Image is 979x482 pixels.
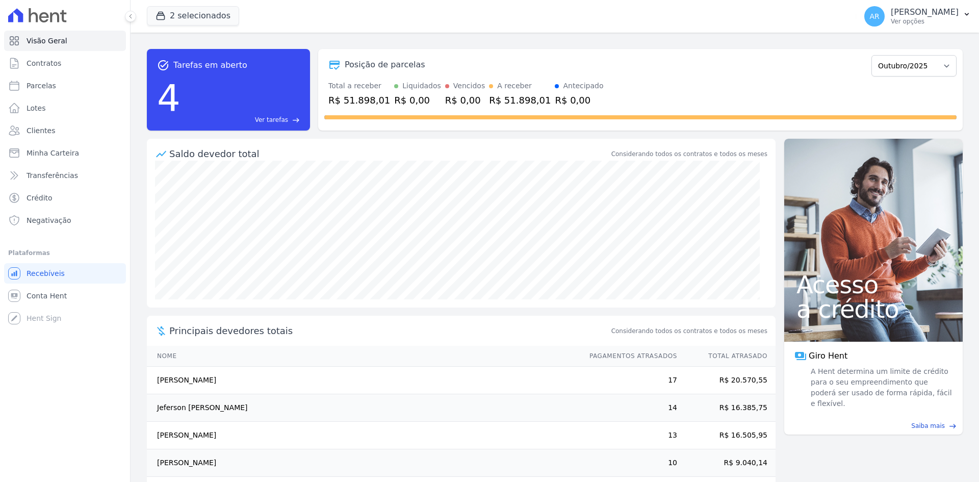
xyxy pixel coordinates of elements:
td: R$ 9.040,14 [678,449,776,477]
span: Parcelas [27,81,56,91]
span: Conta Hent [27,291,67,301]
p: [PERSON_NAME] [891,7,959,17]
td: 14 [580,394,678,422]
button: AR [PERSON_NAME] Ver opções [856,2,979,31]
span: Tarefas em aberto [173,59,247,71]
a: Recebíveis [4,263,126,284]
a: Visão Geral [4,31,126,51]
div: R$ 0,00 [445,93,485,107]
a: Clientes [4,120,126,141]
span: Recebíveis [27,268,65,278]
span: Lotes [27,103,46,113]
div: Liquidados [402,81,441,91]
a: Parcelas [4,75,126,96]
a: Ver tarefas east [185,115,300,124]
a: Crédito [4,188,126,208]
span: task_alt [157,59,169,71]
div: A receber [497,81,532,91]
td: R$ 16.505,95 [678,422,776,449]
div: Plataformas [8,247,122,259]
span: Crédito [27,193,53,203]
span: Contratos [27,58,61,68]
div: R$ 51.898,01 [489,93,551,107]
span: Minha Carteira [27,148,79,158]
td: R$ 16.385,75 [678,394,776,422]
div: Vencidos [453,81,485,91]
td: [PERSON_NAME] [147,449,580,477]
span: Clientes [27,125,55,136]
a: Lotes [4,98,126,118]
td: [PERSON_NAME] [147,422,580,449]
div: Considerando todos os contratos e todos os meses [611,149,767,159]
span: Giro Hent [809,350,847,362]
span: Considerando todos os contratos e todos os meses [611,326,767,336]
div: Posição de parcelas [345,59,425,71]
a: Saiba mais east [790,421,957,430]
a: Transferências [4,165,126,186]
td: 10 [580,449,678,477]
div: R$ 51.898,01 [328,93,390,107]
span: Negativação [27,215,71,225]
td: [PERSON_NAME] [147,367,580,394]
div: R$ 0,00 [555,93,603,107]
span: Transferências [27,170,78,181]
span: east [949,422,957,430]
span: Principais devedores totais [169,324,609,338]
th: Nome [147,346,580,367]
div: 4 [157,71,181,124]
span: A Hent determina um limite de crédito para o seu empreendimento que poderá ser usado de forma ráp... [809,366,952,409]
div: Total a receber [328,81,390,91]
button: 2 selecionados [147,6,239,26]
div: R$ 0,00 [394,93,441,107]
span: a crédito [796,297,950,321]
span: east [292,116,300,124]
td: 17 [580,367,678,394]
a: Contratos [4,53,126,73]
td: R$ 20.570,55 [678,367,776,394]
span: Visão Geral [27,36,67,46]
span: Acesso [796,272,950,297]
p: Ver opções [891,17,959,26]
div: Antecipado [563,81,603,91]
span: AR [869,13,879,20]
span: Saiba mais [911,421,945,430]
th: Total Atrasado [678,346,776,367]
td: Jeferson [PERSON_NAME] [147,394,580,422]
a: Conta Hent [4,286,126,306]
th: Pagamentos Atrasados [580,346,678,367]
a: Minha Carteira [4,143,126,163]
span: Ver tarefas [255,115,288,124]
div: Saldo devedor total [169,147,609,161]
td: 13 [580,422,678,449]
a: Negativação [4,210,126,231]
